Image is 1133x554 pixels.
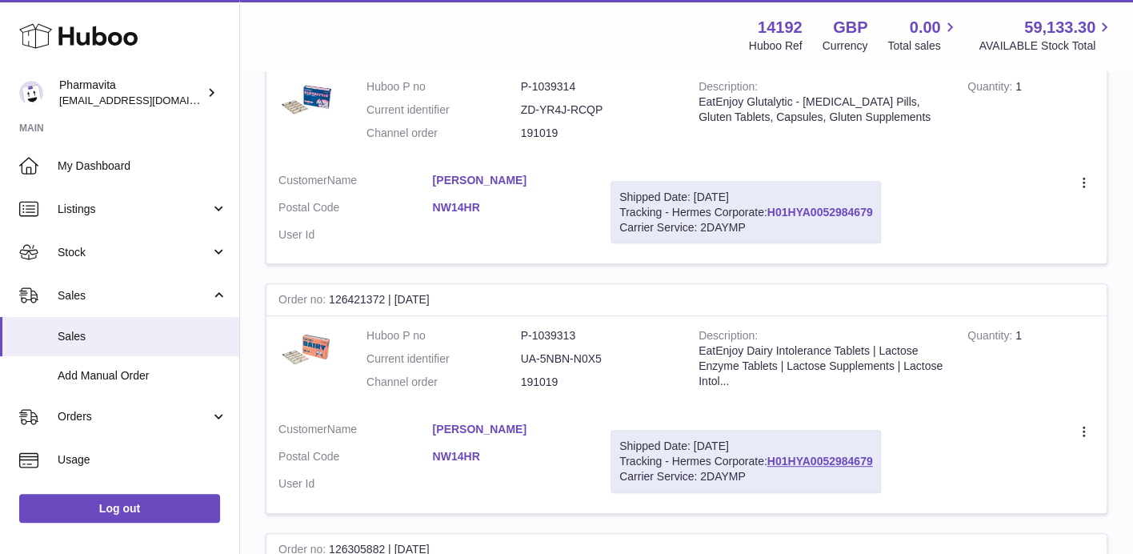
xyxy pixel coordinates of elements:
[521,375,675,390] dd: 191019
[910,17,941,38] span: 0.00
[1024,17,1095,38] span: 59,133.30
[619,190,872,205] div: Shipped Date: [DATE]
[887,17,959,54] a: 0.00 Total sales
[979,17,1114,54] a: 59,133.30 AVAILABLE Stock Total
[433,449,587,464] a: NW14HR
[749,38,803,54] div: Huboo Ref
[278,293,329,310] strong: Order no
[19,494,220,523] a: Log out
[699,329,758,346] strong: Description
[58,368,227,383] span: Add Manual Order
[619,220,872,235] div: Carrier Service: 2DAYMP
[979,38,1114,54] span: AVAILABLE Stock Total
[58,288,210,303] span: Sales
[767,206,873,219] a: H01HYA0052984679
[58,452,227,468] span: Usage
[521,328,675,343] dd: P-1039313
[699,80,758,97] strong: Description
[611,181,881,244] div: Tracking - Hermes Corporate:
[521,79,675,94] dd: P-1039314
[619,469,872,484] div: Carrier Service: 2DAYMP
[278,200,433,219] dt: Postal Code
[366,351,521,367] dt: Current identifier
[59,94,235,106] span: [EMAIL_ADDRESS][DOMAIN_NAME]
[433,200,587,215] a: NW14HR
[366,126,521,141] dt: Channel order
[278,423,327,436] span: Customer
[278,476,433,492] dt: User Id
[58,159,227,174] span: My Dashboard
[366,375,521,390] dt: Channel order
[266,284,1107,316] div: 126421372 | [DATE]
[521,126,675,141] dd: 191019
[699,94,943,125] div: EatEnjoy Glutalytic - [MEDICAL_DATA] Pills, Gluten Tablets, Capsules, Gluten Supplements
[278,79,342,122] img: 141921742919283.jpeg
[955,316,1107,410] td: 1
[58,409,210,424] span: Orders
[967,80,1015,97] strong: Quantity
[59,78,203,108] div: Pharmavita
[967,329,1015,346] strong: Quantity
[366,79,521,94] dt: Huboo P no
[278,173,433,192] dt: Name
[58,329,227,344] span: Sales
[521,351,675,367] dd: UA-5NBN-N0X5
[767,455,873,468] a: H01HYA0052984679
[521,102,675,118] dd: ZD-YR4J-RCQP
[58,245,210,260] span: Stock
[699,343,943,389] div: EatEnjoy Dairy Intolerance Tablets | Lactose Enzyme Tablets | Lactose Supplements | Lactose Intol...
[833,17,867,38] strong: GBP
[823,38,868,54] div: Currency
[278,328,342,371] img: 141921742919306.jpeg
[955,67,1107,161] td: 1
[758,17,803,38] strong: 14192
[278,422,433,441] dt: Name
[611,430,881,493] div: Tracking - Hermes Corporate:
[278,227,433,243] dt: User Id
[366,328,521,343] dt: Huboo P no
[887,38,959,54] span: Total sales
[366,102,521,118] dt: Current identifier
[433,422,587,437] a: [PERSON_NAME]
[433,173,587,188] a: [PERSON_NAME]
[278,449,433,468] dt: Postal Code
[278,174,327,187] span: Customer
[19,81,43,105] img: matt.simic@pharmavita.uk
[619,439,872,454] div: Shipped Date: [DATE]
[58,202,210,217] span: Listings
